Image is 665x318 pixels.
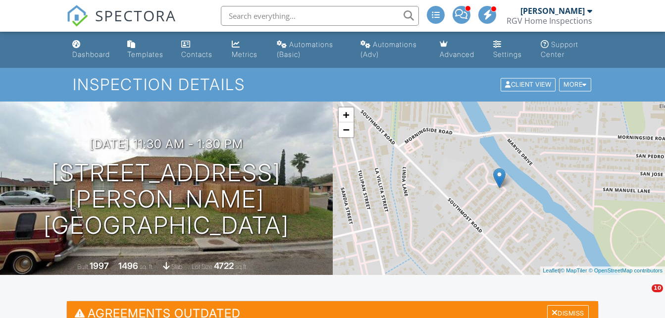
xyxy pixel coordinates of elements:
[232,50,257,58] div: Metrics
[537,36,597,64] a: Support Center
[16,160,317,238] h1: [STREET_ADDRESS][PERSON_NAME] [GEOGRAPHIC_DATA]
[214,261,234,271] div: 4722
[360,40,417,58] div: Automations (Adv)
[95,5,176,26] span: SPECTORA
[493,50,522,58] div: Settings
[631,284,655,308] iframe: Intercom live chat
[357,36,428,64] a: Automations (Advanced)
[507,16,592,26] div: RGV Home Inspections
[66,13,176,34] a: SPECTORA
[127,50,163,58] div: Templates
[123,36,169,64] a: Templates
[277,40,333,58] div: Automations (Basic)
[118,261,138,271] div: 1496
[561,267,587,273] a: © MapTiler
[339,122,354,137] a: Zoom out
[181,50,212,58] div: Contacts
[559,78,591,92] div: More
[436,36,481,64] a: Advanced
[235,263,248,270] span: sq.ft.
[171,263,182,270] span: slab
[520,6,585,16] div: [PERSON_NAME]
[140,263,153,270] span: sq. ft.
[192,263,212,270] span: Lot Size
[339,107,354,122] a: Zoom in
[73,76,592,93] h1: Inspection Details
[228,36,265,64] a: Metrics
[540,266,665,275] div: |
[440,50,474,58] div: Advanced
[541,40,578,58] div: Support Center
[273,36,349,64] a: Automations (Basic)
[500,80,558,88] a: Client View
[177,36,220,64] a: Contacts
[66,5,88,27] img: The Best Home Inspection Software - Spectora
[77,263,88,270] span: Built
[90,137,243,151] h3: [DATE] 11:30 am - 1:30 pm
[221,6,419,26] input: Search everything...
[68,36,115,64] a: Dashboard
[501,78,556,92] div: Client View
[543,267,559,273] a: Leaflet
[72,50,110,58] div: Dashboard
[489,36,529,64] a: Settings
[90,261,109,271] div: 1997
[652,284,663,292] span: 10
[589,267,663,273] a: © OpenStreetMap contributors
